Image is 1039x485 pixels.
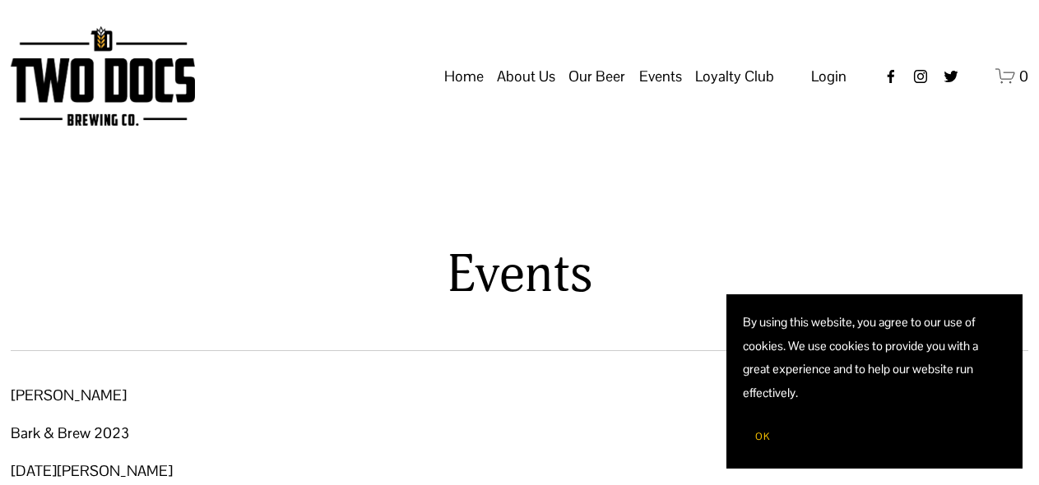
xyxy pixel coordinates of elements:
span: Our Beer [568,62,625,90]
a: twitter-unauth [943,68,959,85]
h2: Events [11,242,1029,351]
a: folder dropdown [695,61,774,92]
a: Facebook [883,68,899,85]
span: Login [811,67,847,85]
a: folder dropdown [497,61,555,92]
a: Home [444,61,484,92]
a: folder dropdown [568,61,625,92]
p: By using this website, you agree to our use of cookies. We use cookies to provide you with a grea... [743,311,1006,404]
button: OK [743,421,782,452]
img: Two Docs Brewing Co. [11,26,195,126]
span: Loyalty Club [695,62,774,90]
a: [PERSON_NAME] [11,381,127,414]
span: Events [639,62,682,90]
span: OK [755,430,770,443]
a: Bark & Brew 2023 [11,414,129,452]
span: About Us [497,62,555,90]
a: instagram-unauth [912,68,929,85]
a: 0 items in cart [995,66,1029,86]
section: Cookie banner [726,294,1023,469]
a: folder dropdown [639,61,682,92]
span: 0 [1019,67,1028,85]
a: Login [811,62,847,90]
